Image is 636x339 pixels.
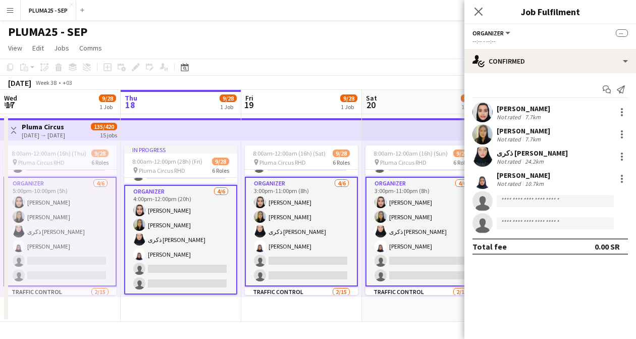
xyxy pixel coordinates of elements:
[616,29,628,37] span: --
[453,159,470,166] span: 6 Roles
[91,150,109,157] span: 9/28
[472,29,512,37] button: Organizer
[212,167,229,174] span: 6 Roles
[245,93,253,103] span: Fri
[63,79,72,86] div: +03
[523,180,546,187] div: 10.7km
[365,177,479,286] app-card-role: Organizer4/63:00pm-11:00pm (8h)[PERSON_NAME][PERSON_NAME]ذكرى [PERSON_NAME][PERSON_NAME]
[244,99,253,111] span: 19
[18,159,65,166] span: Pluma Circus RHD
[333,159,350,166] span: 6 Roles
[245,146,358,295] app-job-card: 8:00am-12:00am (16h) (Sat)9/28 Pluma Circus RHD6 Roles Organizer4/63:00pm-11:00pm (8h)[PERSON_NAM...
[33,79,59,86] span: Week 38
[91,159,109,166] span: 6 Roles
[21,1,76,20] button: PLUMA25 - SEP
[75,41,106,55] a: Comms
[4,93,17,103] span: Wed
[22,122,65,131] h3: Pluma Circus
[139,167,185,174] span: Pluma Circus RHD
[4,41,26,55] a: View
[125,93,137,103] span: Thu
[28,41,48,55] a: Edit
[212,158,229,165] span: 9/28
[4,146,117,295] app-job-card: 8:00am-12:00am (16h) (Thu)9/28 Pluma Circus RHD6 Roles Organizer4/65:00pm-10:00pm (5h)[PERSON_NAM...
[472,29,504,37] span: Organizer
[497,158,523,165] div: Not rated
[245,177,358,286] app-card-role: Organizer4/63:00pm-11:00pm (8h)[PERSON_NAME][PERSON_NAME]ذكرى [PERSON_NAME][PERSON_NAME]
[79,43,102,53] span: Comms
[8,24,87,39] h1: PLUMA25 - SEP
[472,241,507,252] div: Total fee
[32,43,44,53] span: Edit
[497,149,568,158] div: ذكرى [PERSON_NAME]
[497,113,523,121] div: Not rated
[100,130,117,139] div: 15 jobs
[497,180,523,187] div: Not rated
[497,171,550,180] div: [PERSON_NAME]
[259,159,306,166] span: Pluma Circus RHD
[461,103,478,111] div: 1 Job
[124,146,237,154] div: In progress
[464,49,636,73] div: Confirmed
[124,185,237,295] app-card-role: Organizer4/64:00pm-12:00pm (20h)[PERSON_NAME][PERSON_NAME]ذكرى [PERSON_NAME][PERSON_NAME]
[253,150,326,157] span: 8:00am-12:00am (16h) (Sat)
[220,94,237,102] span: 9/28
[453,150,470,157] span: 9/28
[380,159,427,166] span: Pluma Circus RHD
[54,43,69,53] span: Jobs
[595,241,620,252] div: 0.00 SR
[364,99,377,111] span: 20
[99,103,116,111] div: 1 Job
[124,146,237,295] app-job-card: In progress8:00am-12:00pm (28h) (Fri)9/28 Pluma Circus RHD6 Roles4:00pm-12:00pm (20h) Organizer4/...
[366,93,377,103] span: Sat
[461,94,478,102] span: 9/28
[50,41,73,55] a: Jobs
[340,94,357,102] span: 9/28
[333,150,350,157] span: 9/28
[523,135,543,143] div: 7.7km
[4,177,117,286] app-card-role: Organizer4/65:00pm-10:00pm (5h)[PERSON_NAME][PERSON_NAME]ذكرى [PERSON_NAME][PERSON_NAME]
[132,158,202,165] span: 8:00am-12:00pm (28h) (Fri)
[123,99,137,111] span: 18
[472,37,628,45] div: --:-- - --:--
[8,43,22,53] span: View
[8,78,31,88] div: [DATE]
[91,123,117,130] span: 135/420
[365,146,479,295] app-job-card: 8:00am-12:00am (16h) (Sun)9/28 Pluma Circus RHD6 Roles Organizer4/63:00pm-11:00pm (8h)[PERSON_NAM...
[464,5,636,18] h3: Job Fulfilment
[22,131,65,139] div: [DATE] → [DATE]
[3,99,17,111] span: 17
[497,135,523,143] div: Not rated
[12,150,86,157] span: 8:00am-12:00am (16h) (Thu)
[220,103,236,111] div: 1 Job
[99,94,116,102] span: 9/28
[497,126,550,135] div: [PERSON_NAME]
[523,113,543,121] div: 7.7km
[497,104,550,113] div: [PERSON_NAME]
[374,150,448,157] span: 8:00am-12:00am (16h) (Sun)
[523,158,546,165] div: 24.2km
[341,103,357,111] div: 1 Job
